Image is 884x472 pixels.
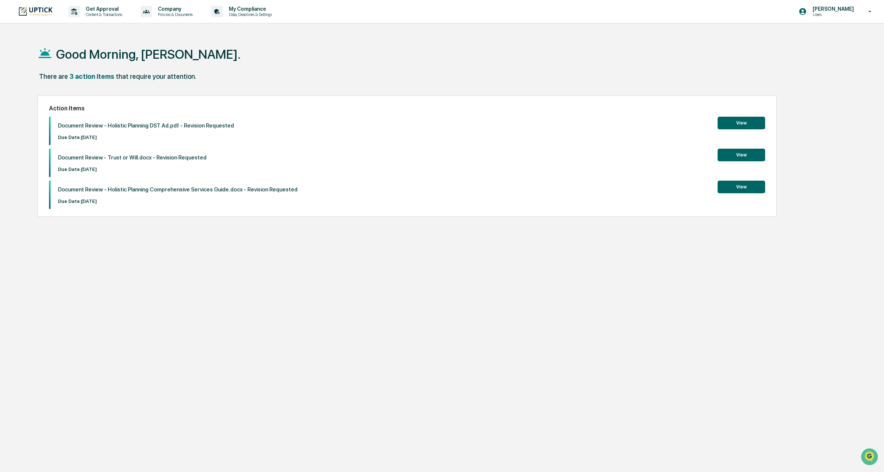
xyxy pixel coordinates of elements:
img: logo [18,6,53,16]
p: Due Date: [DATE] [58,198,298,204]
div: There are [39,72,68,80]
p: Data, Deadlines & Settings [223,12,276,17]
a: View [718,119,765,126]
a: Powered byPylon [52,126,90,132]
div: 🗄️ [54,94,60,100]
button: Start new chat [126,59,135,68]
a: 🖐️Preclearance [4,91,51,104]
p: Document Review - Trust or Will.docx - Revision Requested [58,154,207,161]
span: Attestations [61,94,92,101]
a: View [718,151,765,158]
button: View [718,149,765,161]
div: We're available if you need us! [25,64,94,70]
div: 🔎 [7,109,13,114]
h2: Action Items [49,105,765,112]
span: Data Lookup [15,108,47,115]
p: Document Review - Holistic Planning DST Ad.pdf - Revision Requested [58,122,234,129]
a: 🔎Data Lookup [4,105,50,118]
a: 🗄️Attestations [51,91,95,104]
p: Due Date: [DATE] [58,135,234,140]
div: that require your attention. [116,72,196,80]
p: Policies & Documents [152,12,196,17]
p: Users [807,12,858,17]
div: Start new chat [25,57,122,64]
p: Content & Transactions [80,12,126,17]
p: Document Review - Holistic Planning Comprehensive Services Guide.docx - Revision Requested [58,186,298,193]
span: Preclearance [15,94,48,101]
p: Due Date: [DATE] [58,167,207,172]
p: Company [152,6,196,12]
img: 1746055101610-c473b297-6a78-478c-a979-82029cc54cd1 [7,57,21,70]
p: Get Approval [80,6,126,12]
p: My Compliance [223,6,276,12]
a: View [718,183,765,190]
p: [PERSON_NAME] [807,6,858,12]
iframe: Open customer support [860,447,880,468]
button: View [718,181,765,193]
h1: Good Morning, [PERSON_NAME]. [56,47,241,62]
p: How can we help? [7,16,135,28]
div: 3 action items [69,72,114,80]
div: 🖐️ [7,94,13,100]
button: View [718,117,765,129]
span: Pylon [74,126,90,132]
